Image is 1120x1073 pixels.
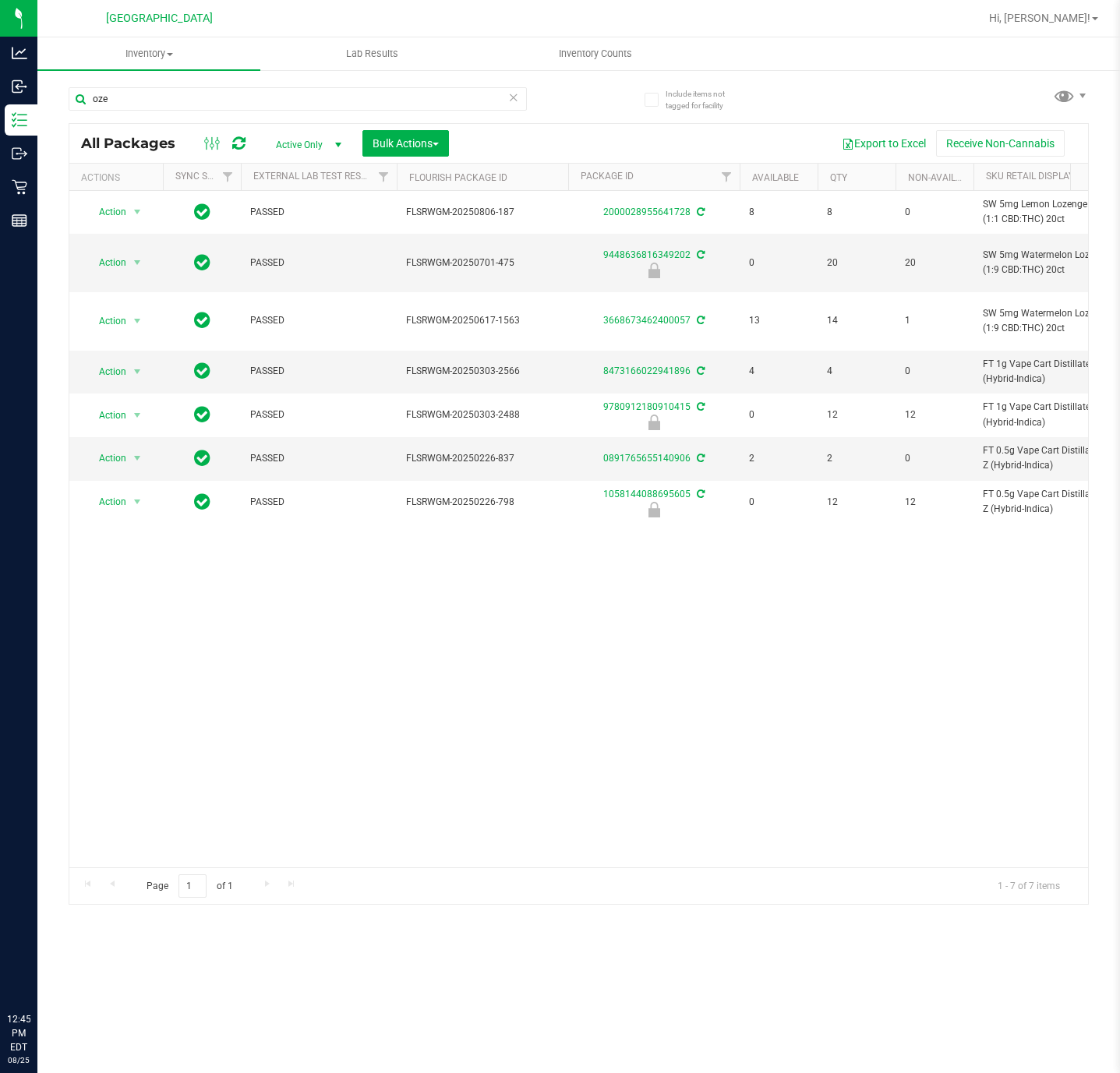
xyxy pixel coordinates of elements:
[714,164,740,190] a: Filter
[905,256,964,270] span: 20
[749,408,808,422] span: 0
[46,946,65,965] iframe: Resource center unread badge
[260,37,483,70] a: Lab Results
[406,408,559,422] span: FLSRWGM-20250303-2488
[12,45,27,61] inline-svg: Analytics
[905,313,964,328] span: 1
[37,37,260,70] a: Inventory
[749,205,808,220] span: 8
[832,130,936,157] button: Export to Excel
[7,1054,30,1066] p: 08/25
[128,404,147,426] span: select
[409,172,507,183] a: Flourish Package ID
[85,310,127,332] span: Action
[989,12,1090,24] span: Hi, [PERSON_NAME]!
[85,404,127,426] span: Action
[194,252,210,274] span: In Sync
[250,495,387,510] span: PASSED
[250,256,387,270] span: PASSED
[373,137,439,150] span: Bulk Actions
[603,401,691,412] a: 9780912180910415
[749,313,808,328] span: 13
[12,146,27,161] inline-svg: Outbound
[406,451,559,466] span: FLSRWGM-20250226-837
[908,172,977,183] a: Non-Available
[749,364,808,379] span: 4
[85,252,127,274] span: Action
[603,249,691,260] a: 9448636816349202
[85,201,127,223] span: Action
[827,205,886,220] span: 8
[128,201,147,223] span: select
[178,874,207,898] input: 1
[16,948,62,995] iframe: Resource center
[830,172,847,183] a: Qty
[250,313,387,328] span: PASSED
[406,495,559,510] span: FLSRWGM-20250226-798
[694,206,705,217] span: Sync from Compliance System
[694,489,705,499] span: Sync from Compliance System
[371,164,397,190] a: Filter
[194,447,210,469] span: In Sync
[749,256,808,270] span: 0
[128,361,147,383] span: select
[905,205,964,220] span: 0
[905,408,964,422] span: 12
[194,309,210,331] span: In Sync
[666,88,744,111] span: Include items not tagged for facility
[694,249,705,260] span: Sync from Compliance System
[905,451,964,466] span: 0
[69,87,527,111] input: Search Package ID, Item Name, SKU, Lot or Part Number...
[406,364,559,379] span: FLSRWGM-20250303-2566
[194,404,210,425] span: In Sync
[694,365,705,376] span: Sync from Compliance System
[581,171,634,182] a: Package ID
[194,491,210,513] span: In Sync
[905,495,964,510] span: 12
[133,874,246,898] span: Page of 1
[194,201,210,223] span: In Sync
[827,495,886,510] span: 12
[85,361,127,383] span: Action
[694,453,705,464] span: Sync from Compliance System
[749,495,808,510] span: 0
[936,130,1065,157] button: Receive Non-Cannabis
[827,451,886,466] span: 2
[827,256,886,270] span: 20
[7,1012,30,1054] p: 12:45 PM EDT
[81,172,157,183] div: Actions
[128,252,147,274] span: select
[37,47,260,61] span: Inventory
[250,364,387,379] span: PASSED
[752,172,799,183] a: Available
[827,364,886,379] span: 4
[128,310,147,332] span: select
[603,453,691,464] a: 0891765655140906
[406,205,559,220] span: FLSRWGM-20250806-187
[603,365,691,376] a: 8473166022941896
[985,874,1072,898] span: 1 - 7 of 7 items
[362,130,449,157] button: Bulk Actions
[175,171,235,182] a: Sync Status
[250,408,387,422] span: PASSED
[250,451,387,466] span: PASSED
[827,408,886,422] span: 12
[694,315,705,326] span: Sync from Compliance System
[749,451,808,466] span: 2
[12,112,27,128] inline-svg: Inventory
[603,489,691,499] a: 1058144088695605
[603,206,691,217] a: 2000028955641728
[12,179,27,195] inline-svg: Retail
[85,491,127,513] span: Action
[538,47,653,61] span: Inventory Counts
[215,164,241,190] a: Filter
[128,447,147,469] span: select
[694,401,705,412] span: Sync from Compliance System
[12,79,27,94] inline-svg: Inbound
[986,171,1103,182] a: Sku Retail Display Name
[406,313,559,328] span: FLSRWGM-20250617-1563
[106,12,213,25] span: [GEOGRAPHIC_DATA]
[406,256,559,270] span: FLSRWGM-20250701-475
[827,313,886,328] span: 14
[128,491,147,513] span: select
